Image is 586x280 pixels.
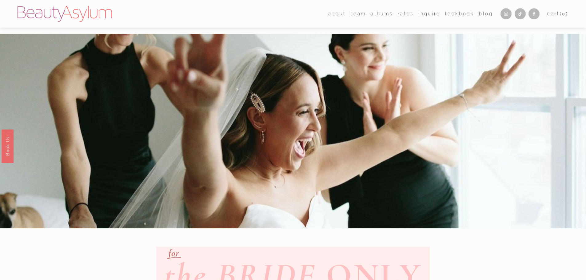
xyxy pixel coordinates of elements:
[547,10,568,18] a: 0 items in cart
[479,9,493,18] a: Blog
[445,9,474,18] a: Lookbook
[418,9,440,18] a: Inquire
[398,9,414,18] a: Rates
[528,8,540,19] a: Facebook
[371,9,393,18] a: albums
[18,6,112,22] img: Beauty Asylum | Bridal Hair &amp; Makeup Charlotte &amp; Atlanta
[560,11,568,16] span: ( )
[500,8,512,19] a: Instagram
[328,9,346,18] a: folder dropdown
[169,247,180,259] em: for
[2,129,14,163] a: Book Us
[562,11,566,16] span: 0
[351,9,366,18] a: folder dropdown
[515,8,526,19] a: TikTok
[328,10,346,18] span: about
[351,10,366,18] span: team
